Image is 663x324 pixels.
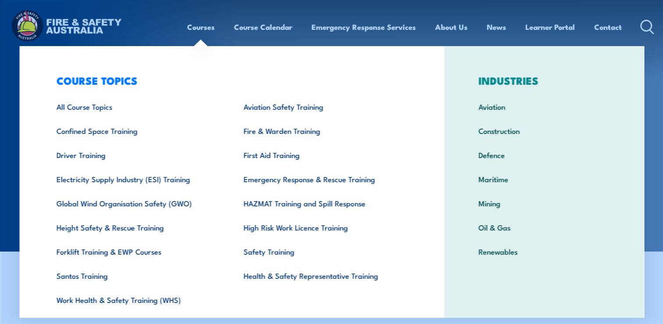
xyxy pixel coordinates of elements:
a: Fire & Warden Training [230,119,417,143]
a: Global Wind Organisation Safety (GWO) [43,191,230,215]
a: Contact [594,15,622,39]
a: Santos Training [43,263,230,288]
a: Emergency Response & Rescue Training [230,167,417,191]
a: Health & Safety Representative Training [230,263,417,288]
a: Emergency Response Services [312,15,416,39]
a: Height Safety & Rescue Training [43,215,230,239]
a: Driver Training [43,143,230,167]
a: Safety Training [230,239,417,263]
a: Courses [187,15,215,39]
a: Construction [464,119,624,143]
a: Mining [464,191,624,215]
a: High Risk Work Licence Training [230,215,417,239]
a: Confined Space Training [43,119,230,143]
a: Oil & Gas [464,215,624,239]
a: About Us [435,15,468,39]
a: Renewables [464,239,624,263]
a: HAZMAT Training and Spill Response [230,191,417,215]
a: News [487,15,506,39]
a: Maritime [464,167,624,191]
h3: INDUSTRIES [464,74,624,86]
a: Aviation [464,94,624,119]
h3: COURSE TOPICS [43,74,417,86]
a: All Course Topics [43,94,230,119]
a: Electricity Supply Industry (ESI) Training [43,167,230,191]
a: Work Health & Safety Training (WHS) [43,288,230,312]
a: Aviation Safety Training [230,94,417,119]
a: Defence [464,143,624,167]
a: First Aid Training [230,143,417,167]
a: Learner Portal [525,15,575,39]
a: Course Calendar [234,15,292,39]
a: Forklift Training & EWP Courses [43,239,230,263]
